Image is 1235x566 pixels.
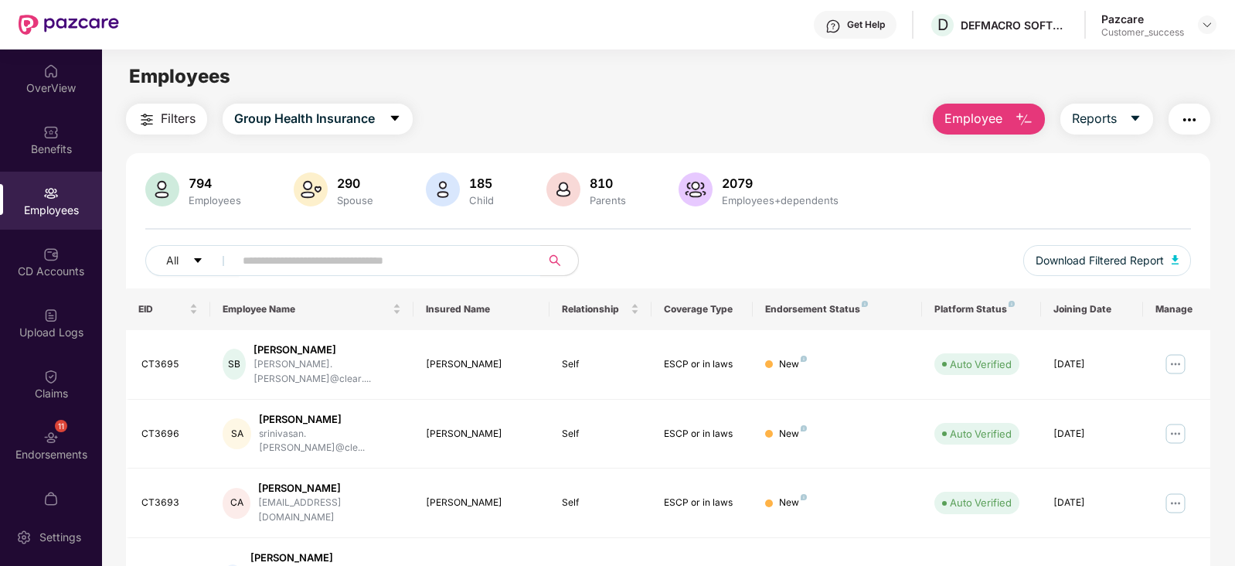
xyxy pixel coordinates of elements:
div: [PERSON_NAME] [253,343,401,357]
img: svg+xml;base64,PHN2ZyB4bWxucz0iaHR0cDovL3d3dy53My5vcmcvMjAwMC9zdmciIHhtbG5zOnhsaW5rPSJodHRwOi8vd3... [546,172,580,206]
div: [PERSON_NAME].[PERSON_NAME]@clear.... [253,357,401,387]
th: Coverage Type [652,288,754,330]
img: svg+xml;base64,PHN2ZyBpZD0iRW5kb3JzZW1lbnRzIiB4bWxucz0iaHR0cDovL3d3dy53My5vcmcvMjAwMC9zdmciIHdpZH... [43,430,59,445]
img: New Pazcare Logo [19,15,119,35]
div: CT3693 [141,496,199,510]
div: Platform Status [934,303,1029,315]
div: Employees [185,194,244,206]
div: Settings [35,530,86,545]
div: 2079 [719,176,842,191]
div: Self [562,496,639,510]
th: Insured Name [413,288,549,330]
div: [PERSON_NAME] [426,496,536,510]
img: manageButton [1163,491,1188,516]
div: Self [562,427,639,442]
div: [PERSON_NAME] [426,357,536,372]
img: svg+xml;base64,PHN2ZyB4bWxucz0iaHR0cDovL3d3dy53My5vcmcvMjAwMC9zdmciIHdpZHRoPSI4IiBoZWlnaHQ9IjgiIH... [801,356,807,362]
div: Auto Verified [950,356,1012,372]
div: 11 [55,420,67,432]
span: Group Health Insurance [234,109,375,128]
div: [DATE] [1053,496,1131,510]
span: caret-down [192,255,203,268]
span: Reports [1072,109,1117,128]
div: SB [223,349,246,380]
div: Auto Verified [950,426,1012,442]
span: caret-down [1129,112,1141,126]
th: Relationship [549,288,652,330]
span: search [540,254,570,267]
span: EID [138,303,187,315]
img: svg+xml;base64,PHN2ZyB4bWxucz0iaHR0cDovL3d3dy53My5vcmcvMjAwMC9zdmciIHdpZHRoPSI4IiBoZWlnaHQ9IjgiIH... [801,494,807,500]
img: svg+xml;base64,PHN2ZyB4bWxucz0iaHR0cDovL3d3dy53My5vcmcvMjAwMC9zdmciIHdpZHRoPSIyNCIgaGVpZ2h0PSIyNC... [1180,111,1199,129]
div: New [779,357,807,372]
span: All [166,252,179,269]
img: svg+xml;base64,PHN2ZyBpZD0iQ0RfQWNjb3VudHMiIGRhdGEtbmFtZT0iQ0QgQWNjb3VudHMiIHhtbG5zPSJodHRwOi8vd3... [43,247,59,262]
button: Reportscaret-down [1060,104,1153,135]
div: [EMAIL_ADDRESS][DOMAIN_NAME] [258,496,401,525]
div: Parents [587,194,629,206]
div: Pazcare [1101,12,1184,26]
img: svg+xml;base64,PHN2ZyBpZD0iRHJvcGRvd24tMzJ4MzIiIHhtbG5zPSJodHRwOi8vd3d3LnczLm9yZy8yMDAwL3N2ZyIgd2... [1201,19,1213,31]
div: CA [223,488,250,519]
div: 810 [587,176,629,191]
img: svg+xml;base64,PHN2ZyB4bWxucz0iaHR0cDovL3d3dy53My5vcmcvMjAwMC9zdmciIHhtbG5zOnhsaW5rPSJodHRwOi8vd3... [294,172,328,206]
img: svg+xml;base64,PHN2ZyB4bWxucz0iaHR0cDovL3d3dy53My5vcmcvMjAwMC9zdmciIHhtbG5zOnhsaW5rPSJodHRwOi8vd3... [145,172,179,206]
span: D [937,15,948,34]
div: ESCP or in laws [664,496,741,510]
img: svg+xml;base64,PHN2ZyB4bWxucz0iaHR0cDovL3d3dy53My5vcmcvMjAwMC9zdmciIHdpZHRoPSI4IiBoZWlnaHQ9IjgiIH... [1009,301,1015,307]
div: [PERSON_NAME] [258,481,401,496]
span: Relationship [562,303,628,315]
img: manageButton [1163,352,1188,377]
div: ESCP or in laws [664,357,741,372]
img: svg+xml;base64,PHN2ZyBpZD0iSGVscC0zMngzMiIgeG1sbnM9Imh0dHA6Ly93d3cudzMub3JnLzIwMDAvc3ZnIiB3aWR0aD... [825,19,841,34]
span: Employees [129,65,230,87]
div: CT3696 [141,427,199,442]
img: svg+xml;base64,PHN2ZyB4bWxucz0iaHR0cDovL3d3dy53My5vcmcvMjAwMC9zdmciIHdpZHRoPSIyNCIgaGVpZ2h0PSIyNC... [138,111,156,129]
th: Manage [1143,288,1211,330]
img: svg+xml;base64,PHN2ZyB4bWxucz0iaHR0cDovL3d3dy53My5vcmcvMjAwMC9zdmciIHhtbG5zOnhsaW5rPSJodHRwOi8vd3... [426,172,460,206]
div: New [779,427,807,442]
span: caret-down [389,112,401,126]
img: svg+xml;base64,PHN2ZyB4bWxucz0iaHR0cDovL3d3dy53My5vcmcvMjAwMC9zdmciIHdpZHRoPSI4IiBoZWlnaHQ9IjgiIH... [801,425,807,431]
div: 290 [334,176,376,191]
div: Get Help [847,19,885,31]
div: New [779,496,807,510]
span: Filters [161,109,196,128]
img: svg+xml;base64,PHN2ZyBpZD0iVXBsb2FkX0xvZ3MiIGRhdGEtbmFtZT0iVXBsb2FkIExvZ3MiIHhtbG5zPSJodHRwOi8vd3... [43,308,59,323]
img: svg+xml;base64,PHN2ZyB4bWxucz0iaHR0cDovL3d3dy53My5vcmcvMjAwMC9zdmciIHdpZHRoPSI4IiBoZWlnaHQ9IjgiIH... [862,301,868,307]
th: Employee Name [210,288,413,330]
span: Employee Name [223,303,390,315]
div: ESCP or in laws [664,427,741,442]
button: Filters [126,104,207,135]
img: svg+xml;base64,PHN2ZyBpZD0iSG9tZSIgeG1sbnM9Imh0dHA6Ly93d3cudzMub3JnLzIwMDAvc3ZnIiB3aWR0aD0iMjAiIG... [43,63,59,79]
div: [PERSON_NAME] [426,427,536,442]
img: svg+xml;base64,PHN2ZyB4bWxucz0iaHR0cDovL3d3dy53My5vcmcvMjAwMC9zdmciIHhtbG5zOnhsaW5rPSJodHRwOi8vd3... [1172,255,1179,264]
div: 185 [466,176,497,191]
img: svg+xml;base64,PHN2ZyBpZD0iU2V0dGluZy0yMHgyMCIgeG1sbnM9Imh0dHA6Ly93d3cudzMub3JnLzIwMDAvc3ZnIiB3aW... [16,530,32,545]
button: search [540,245,579,276]
img: svg+xml;base64,PHN2ZyB4bWxucz0iaHR0cDovL3d3dy53My5vcmcvMjAwMC9zdmciIHhtbG5zOnhsaW5rPSJodHRwOi8vd3... [1015,111,1033,129]
span: Download Filtered Report [1036,252,1164,269]
div: [DATE] [1053,427,1131,442]
button: Allcaret-down [145,245,240,276]
span: Employee [944,109,1002,128]
div: Self [562,357,639,372]
img: svg+xml;base64,PHN2ZyBpZD0iTXlfT3JkZXJzIiBkYXRhLW5hbWU9Ik15IE9yZGVycyIgeG1sbnM9Imh0dHA6Ly93d3cudz... [43,491,59,506]
div: Endorsement Status [765,303,910,315]
img: svg+xml;base64,PHN2ZyBpZD0iQ2xhaW0iIHhtbG5zPSJodHRwOi8vd3d3LnczLm9yZy8yMDAwL3N2ZyIgd2lkdGg9IjIwIi... [43,369,59,384]
img: svg+xml;base64,PHN2ZyBpZD0iRW1wbG95ZWVzIiB4bWxucz0iaHR0cDovL3d3dy53My5vcmcvMjAwMC9zdmciIHdpZHRoPS... [43,186,59,201]
div: CT3695 [141,357,199,372]
th: Joining Date [1041,288,1143,330]
div: srinivasan.[PERSON_NAME]@cle... [259,427,401,456]
div: 794 [185,176,244,191]
div: Spouse [334,194,376,206]
img: svg+xml;base64,PHN2ZyB4bWxucz0iaHR0cDovL3d3dy53My5vcmcvMjAwMC9zdmciIHhtbG5zOnhsaW5rPSJodHRwOi8vd3... [679,172,713,206]
div: SA [223,418,251,449]
div: [PERSON_NAME] [250,551,402,565]
th: EID [126,288,211,330]
div: Child [466,194,497,206]
img: manageButton [1163,421,1188,446]
div: DEFMACRO SOFTWARE PRIVATE LIMITED [961,18,1069,32]
button: Group Health Insurancecaret-down [223,104,413,135]
div: [DATE] [1053,357,1131,372]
